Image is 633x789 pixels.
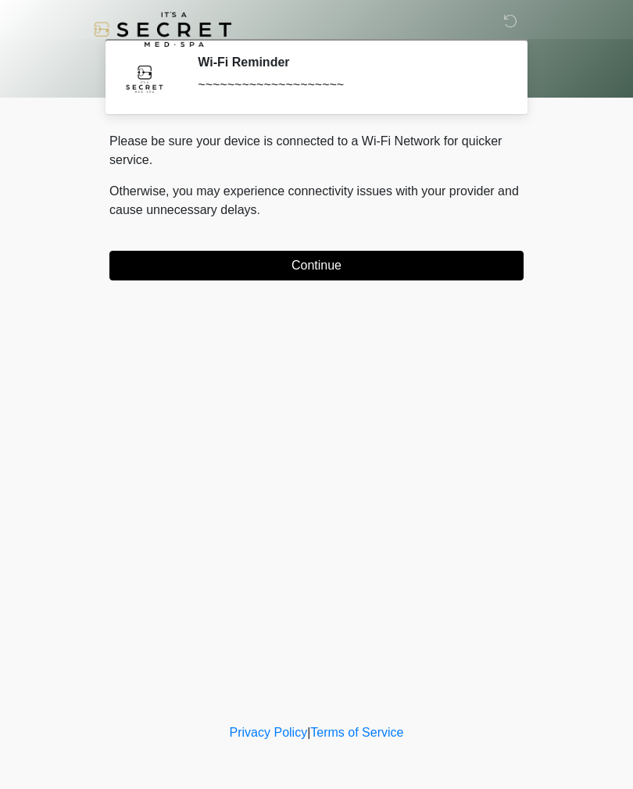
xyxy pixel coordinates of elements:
a: | [307,726,310,739]
img: Agent Avatar [121,55,168,102]
a: Privacy Policy [230,726,308,739]
h2: Wi-Fi Reminder [198,55,500,70]
p: Please be sure your device is connected to a Wi-Fi Network for quicker service. [109,132,524,170]
div: ~~~~~~~~~~~~~~~~~~~~ [198,76,500,95]
p: Otherwise, you may experience connectivity issues with your provider and cause unnecessary delays [109,182,524,220]
a: Terms of Service [310,726,403,739]
button: Continue [109,251,524,280]
img: It's A Secret Med Spa Logo [94,12,231,47]
span: . [257,203,260,216]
